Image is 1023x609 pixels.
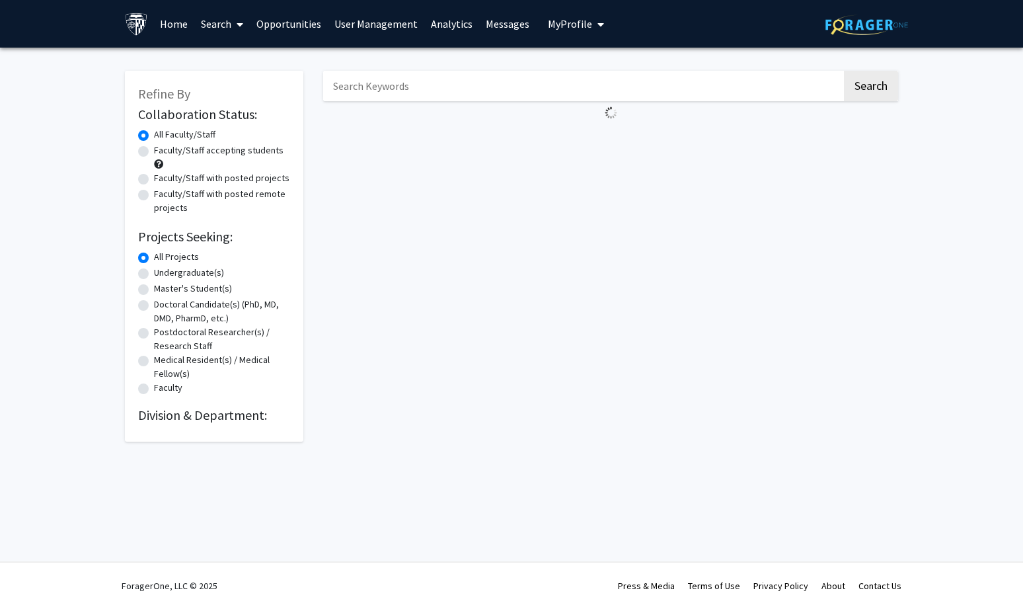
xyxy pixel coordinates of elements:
label: Faculty/Staff with posted projects [154,171,289,185]
label: All Projects [154,250,199,264]
iframe: Chat [10,549,56,599]
a: Contact Us [858,580,901,592]
span: Refine By [138,85,190,102]
a: Terms of Use [688,580,740,592]
a: Home [153,1,194,47]
label: Faculty [154,381,182,395]
label: Undergraduate(s) [154,266,224,280]
a: Opportunities [250,1,328,47]
a: Privacy Policy [753,580,808,592]
a: About [821,580,845,592]
a: Search [194,1,250,47]
a: Messages [479,1,536,47]
h2: Collaboration Status: [138,106,290,122]
a: Analytics [424,1,479,47]
input: Search Keywords [323,71,842,101]
label: Medical Resident(s) / Medical Fellow(s) [154,353,290,381]
h2: Division & Department: [138,407,290,423]
label: Faculty/Staff with posted remote projects [154,187,290,215]
div: ForagerOne, LLC © 2025 [122,563,217,609]
img: Johns Hopkins University Logo [125,13,148,36]
label: Postdoctoral Researcher(s) / Research Staff [154,325,290,353]
label: Doctoral Candidate(s) (PhD, MD, DMD, PharmD, etc.) [154,298,290,325]
img: ForagerOne Logo [825,15,908,35]
h2: Projects Seeking: [138,229,290,245]
a: Press & Media [618,580,675,592]
label: Master's Student(s) [154,282,232,296]
label: Faculty/Staff accepting students [154,143,284,157]
label: All Faculty/Staff [154,128,215,142]
nav: Page navigation [323,124,898,155]
span: My Profile [548,17,592,30]
img: Loading [599,101,623,124]
a: User Management [328,1,424,47]
button: Search [844,71,898,101]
